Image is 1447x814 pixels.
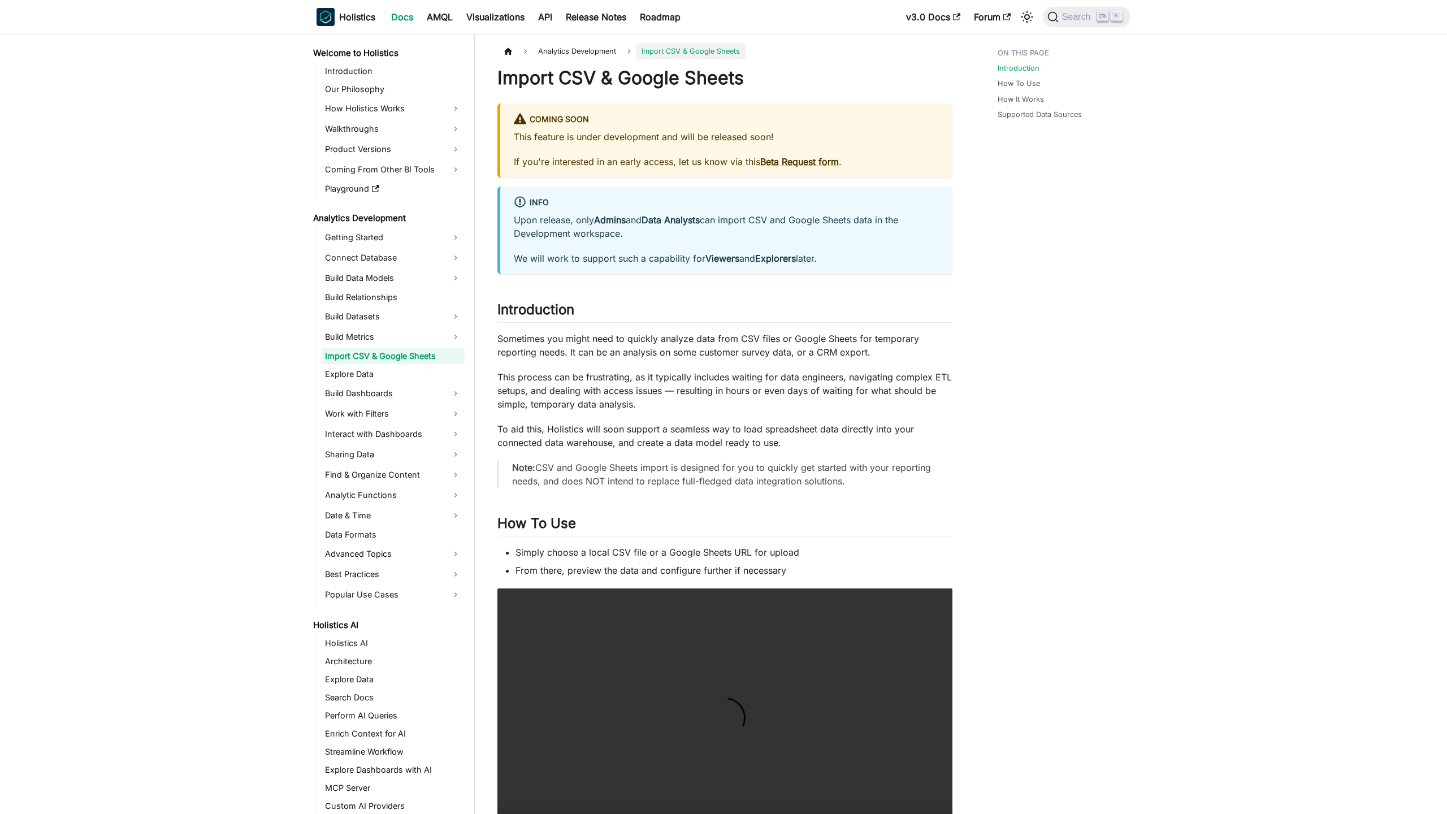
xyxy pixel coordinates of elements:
[310,617,465,633] a: Holistics AI
[497,332,952,359] p: Sometimes you might need to quickly analyze data from CSV files or Google Sheets for temporary re...
[899,8,967,26] a: v3.0 Docs
[322,161,465,179] a: Coming From Other BI Tools
[322,798,465,814] a: Custom AI Providers
[322,486,465,504] a: Analytic Functions
[322,506,465,525] a: Date & Time
[322,445,465,464] a: Sharing Data
[305,34,475,814] nav: Docs sidebar
[322,228,465,246] a: Getting Started
[322,708,465,724] a: Perform AI Queries
[339,10,375,24] b: Holistics
[322,249,465,267] a: Connect Database
[514,130,939,144] p: This feature is under development and will be released soon!
[310,45,465,61] a: Welcome to Holistics
[497,370,952,411] p: This process can be frustrating, as it typically includes waiting for data engineers, navigating ...
[1059,12,1098,22] span: Search
[514,213,939,240] p: Upon release, only and can import CSV and Google Sheets data in the Development workspace.
[322,466,465,484] a: Find & Organize Content
[514,112,939,127] div: Coming Soon
[322,653,465,669] a: Architecture
[322,726,465,742] a: Enrich Context for AI
[322,545,465,563] a: Advanced Topics
[1018,8,1036,26] button: Switch between dark and light mode (currently light mode)
[705,253,739,264] strong: Viewers
[755,253,796,264] strong: Explorers
[322,586,465,604] a: Popular Use Cases
[1043,7,1130,27] button: Search (Ctrl+K)
[322,405,465,423] a: Work with Filters
[322,140,465,158] a: Product Versions
[497,515,952,536] h2: How To Use
[420,8,460,26] a: AMQL
[515,564,952,577] li: From there, preview the data and configure further if necessary
[998,109,1082,120] a: Supported Data Sources
[594,214,626,226] strong: Admins
[322,99,465,118] a: How Holistics Works
[460,8,531,26] a: Visualizations
[998,78,1040,89] a: How To Use
[317,8,375,26] a: HolisticsHolistics
[322,780,465,796] a: MCP Server
[497,67,952,89] h1: Import CSV & Google Sheets
[512,461,939,488] p: CSV and Google Sheets import is designed for you to quickly get started with your reporting needs...
[633,8,687,26] a: Roadmap
[322,308,465,326] a: Build Datasets
[322,120,465,138] a: Walkthroughs
[559,8,633,26] a: Release Notes
[322,672,465,687] a: Explore Data
[322,384,465,402] a: Build Dashboards
[497,422,952,449] p: To aid this, Holistics will soon support a seamless way to load spreadsheet data directly into yo...
[998,63,1039,73] a: Introduction
[497,301,952,323] h2: Introduction
[967,8,1017,26] a: Forum
[322,690,465,705] a: Search Docs
[1111,11,1123,21] kbd: K
[514,196,939,210] div: info
[642,214,700,226] strong: Data Analysts
[317,8,335,26] img: Holistics
[322,289,465,305] a: Build Relationships
[497,43,519,59] a: Home page
[322,635,465,651] a: Holistics AI
[322,425,465,443] a: Interact with Dashboards
[760,156,839,167] a: Beta Request form
[322,63,465,79] a: Introduction
[322,744,465,760] a: Streamline Workflow
[310,210,465,226] a: Analytics Development
[531,8,559,26] a: API
[636,43,746,59] span: Import CSV & Google Sheets
[512,462,535,473] strong: Note:
[515,545,952,559] li: Simply choose a local CSV file or a Google Sheets URL for upload
[998,94,1044,105] a: How It Works
[514,252,939,265] p: We will work to support such a capability for and later.
[532,43,622,59] span: Analytics Development
[322,181,465,197] a: Playground
[514,155,939,168] p: If you're interested in an early access, let us know via this .
[322,366,465,382] a: Explore Data
[322,348,465,364] a: Import CSV & Google Sheets
[384,8,420,26] a: Docs
[322,269,465,287] a: Build Data Models
[322,527,465,543] a: Data Formats
[322,81,465,97] a: Our Philosophy
[322,565,465,583] a: Best Practices
[322,762,465,778] a: Explore Dashboards with AI
[497,43,952,59] nav: Breadcrumbs
[322,328,465,346] a: Build Metrics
